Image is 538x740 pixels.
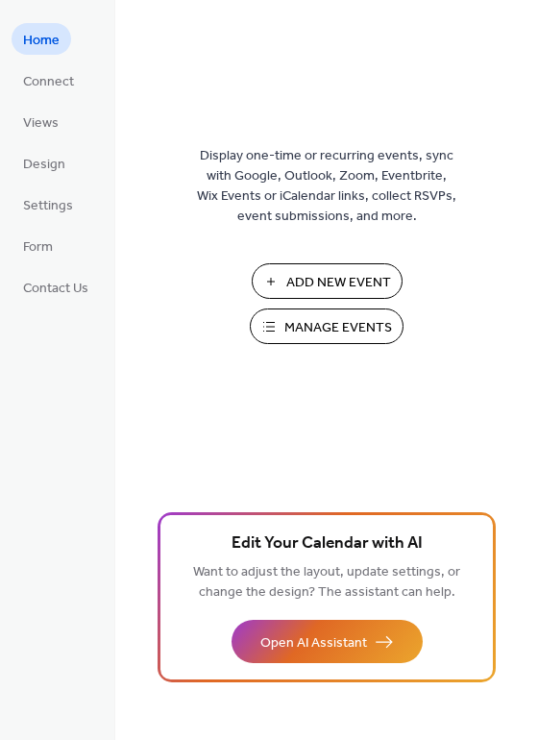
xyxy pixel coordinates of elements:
a: Views [12,106,70,137]
span: Views [23,113,59,134]
button: Add New Event [252,263,403,299]
span: Design [23,155,65,175]
a: Contact Us [12,271,100,303]
span: Connect [23,72,74,92]
span: Edit Your Calendar with AI [232,530,423,557]
span: Home [23,31,60,51]
a: Settings [12,188,85,220]
a: Form [12,230,64,261]
a: Design [12,147,77,179]
span: Want to adjust the layout, update settings, or change the design? The assistant can help. [193,559,460,605]
span: Add New Event [286,273,391,293]
span: Settings [23,196,73,216]
span: Open AI Assistant [260,633,367,654]
span: Display one-time or recurring events, sync with Google, Outlook, Zoom, Eventbrite, Wix Events or ... [197,146,456,227]
a: Home [12,23,71,55]
span: Manage Events [284,318,392,338]
button: Open AI Assistant [232,620,423,663]
span: Form [23,237,53,258]
a: Connect [12,64,86,96]
button: Manage Events [250,308,403,344]
span: Contact Us [23,279,88,299]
